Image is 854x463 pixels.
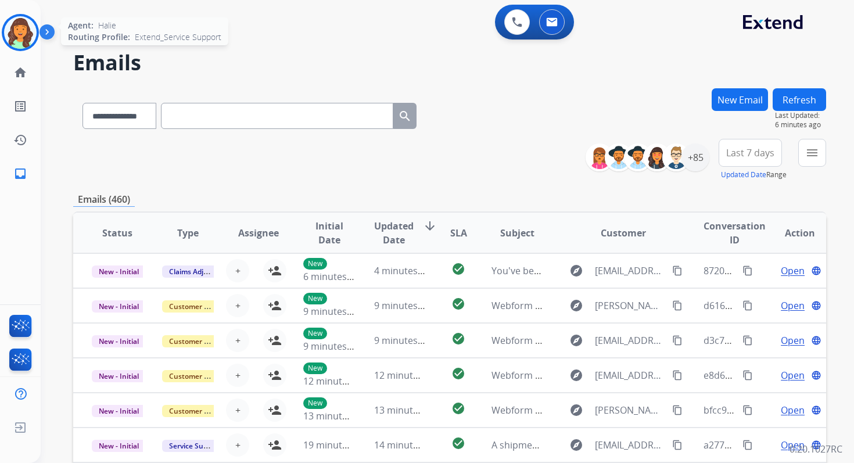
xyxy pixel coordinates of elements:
[721,170,787,180] span: Range
[303,410,371,422] span: 13 minutes ago
[268,438,282,452] mat-icon: person_add
[235,368,241,382] span: +
[303,270,365,283] span: 6 minutes ago
[451,262,465,276] mat-icon: check_circle
[569,299,583,313] mat-icon: explore
[811,265,821,276] mat-icon: language
[73,192,135,207] p: Emails (460)
[303,305,365,318] span: 9 minutes ago
[92,370,146,382] span: New - Initial
[374,439,442,451] span: 14 minutes ago
[781,368,805,382] span: Open
[92,440,146,452] span: New - Initial
[811,300,821,311] mat-icon: language
[303,340,365,353] span: 9 minutes ago
[595,299,666,313] span: [PERSON_NAME][EMAIL_ADDRESS][PERSON_NAME][DOMAIN_NAME]
[13,167,27,181] mat-icon: inbox
[672,440,683,450] mat-icon: content_copy
[742,440,753,450] mat-icon: content_copy
[712,88,768,111] button: New Email
[303,328,327,339] p: New
[73,51,826,74] h2: Emails
[569,403,583,417] mat-icon: explore
[162,440,228,452] span: Service Support
[226,364,249,387] button: +
[811,405,821,415] mat-icon: language
[755,213,826,253] th: Action
[268,264,282,278] mat-icon: person_add
[226,259,249,282] button: +
[135,31,221,43] span: Extend_Service Support
[742,335,753,346] mat-icon: content_copy
[303,375,371,387] span: 12 minutes ago
[811,335,821,346] mat-icon: language
[398,109,412,123] mat-icon: search
[450,226,467,240] span: SLA
[374,219,414,247] span: Updated Date
[451,436,465,450] mat-icon: check_circle
[162,405,238,417] span: Customer Support
[98,20,116,31] span: Halie
[491,264,850,277] span: You've been assigned a new service order: efd8aa27-b3c9-439f-9cf0-8368fb10be33
[451,401,465,415] mat-icon: check_circle
[102,226,132,240] span: Status
[451,297,465,311] mat-icon: check_circle
[162,335,238,347] span: Customer Support
[595,403,666,417] span: [PERSON_NAME][EMAIL_ADDRESS][DOMAIN_NAME]
[595,438,666,452] span: [EMAIL_ADDRESS][DOMAIN_NAME]
[569,264,583,278] mat-icon: explore
[451,367,465,381] mat-icon: check_circle
[595,333,666,347] span: [EMAIL_ADDRESS][DOMAIN_NAME]
[781,403,805,417] span: Open
[92,405,146,417] span: New - Initial
[68,20,94,31] span: Agent:
[303,293,327,304] p: New
[92,335,146,347] span: New - Initial
[790,442,842,456] p: 0.20.1027RC
[13,66,27,80] mat-icon: home
[374,404,442,417] span: 13 minutes ago
[162,265,242,278] span: Claims Adjudication
[451,332,465,346] mat-icon: check_circle
[775,111,826,120] span: Last Updated:
[268,333,282,347] mat-icon: person_add
[226,433,249,457] button: +
[595,264,666,278] span: [EMAIL_ADDRESS][DOMAIN_NAME]
[92,300,146,313] span: New - Initial
[235,264,241,278] span: +
[303,397,327,409] p: New
[235,438,241,452] span: +
[226,294,249,317] button: +
[226,329,249,352] button: +
[162,370,238,382] span: Customer Support
[303,219,354,247] span: Initial Date
[68,31,130,43] span: Routing Profile:
[719,139,782,167] button: Last 7 days
[92,265,146,278] span: New - Initial
[742,405,753,415] mat-icon: content_copy
[781,438,805,452] span: Open
[672,265,683,276] mat-icon: content_copy
[491,439,748,451] span: A shipment from order SH-AVN-477941 has been delivered
[569,438,583,452] mat-icon: explore
[811,440,821,450] mat-icon: language
[238,226,279,240] span: Assignee
[742,370,753,381] mat-icon: content_copy
[721,170,766,180] button: Updated Date
[595,368,666,382] span: [EMAIL_ADDRESS][DOMAIN_NAME]
[491,369,755,382] span: Webform from [EMAIL_ADDRESS][DOMAIN_NAME] on [DATE]
[226,399,249,422] button: +
[500,226,534,240] span: Subject
[781,333,805,347] span: Open
[374,299,436,312] span: 9 minutes ago
[268,403,282,417] mat-icon: person_add
[742,300,753,311] mat-icon: content_copy
[726,150,774,155] span: Last 7 days
[569,368,583,382] mat-icon: explore
[704,219,766,247] span: Conversation ID
[13,99,27,113] mat-icon: list_alt
[303,362,327,374] p: New
[681,143,709,171] div: +85
[374,369,442,382] span: 12 minutes ago
[781,299,805,313] span: Open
